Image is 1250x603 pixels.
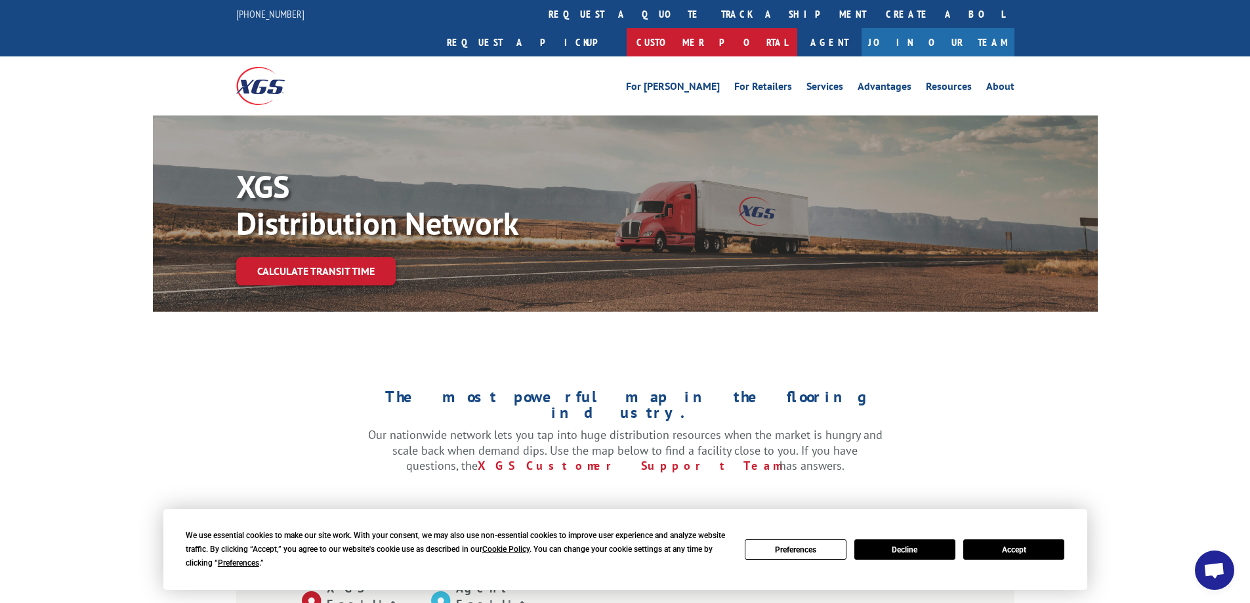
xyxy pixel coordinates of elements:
a: Services [806,81,843,96]
div: We use essential cookies to make our site work. With your consent, we may also use non-essential ... [186,529,729,570]
span: Cookie Policy [482,545,530,554]
h1: The most powerful map in the flooring industry. [368,389,883,427]
a: Advantages [858,81,911,96]
button: Preferences [745,539,846,560]
button: Decline [854,539,955,560]
a: Resources [926,81,972,96]
a: Request a pickup [437,28,627,56]
span: Preferences [218,558,259,568]
button: Accept [963,539,1064,560]
div: Cookie Consent Prompt [163,509,1087,590]
a: Calculate transit time [236,257,396,285]
a: [PHONE_NUMBER] [236,7,304,20]
p: XGS Distribution Network [236,168,630,241]
a: About [986,81,1014,96]
a: For [PERSON_NAME] [626,81,720,96]
p: Our nationwide network lets you tap into huge distribution resources when the market is hungry an... [368,427,883,474]
a: Agent [797,28,862,56]
a: Join Our Team [862,28,1014,56]
a: For Retailers [734,81,792,96]
div: Open chat [1195,551,1234,590]
a: XGS Customer Support Team [478,458,780,473]
a: Customer Portal [627,28,797,56]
